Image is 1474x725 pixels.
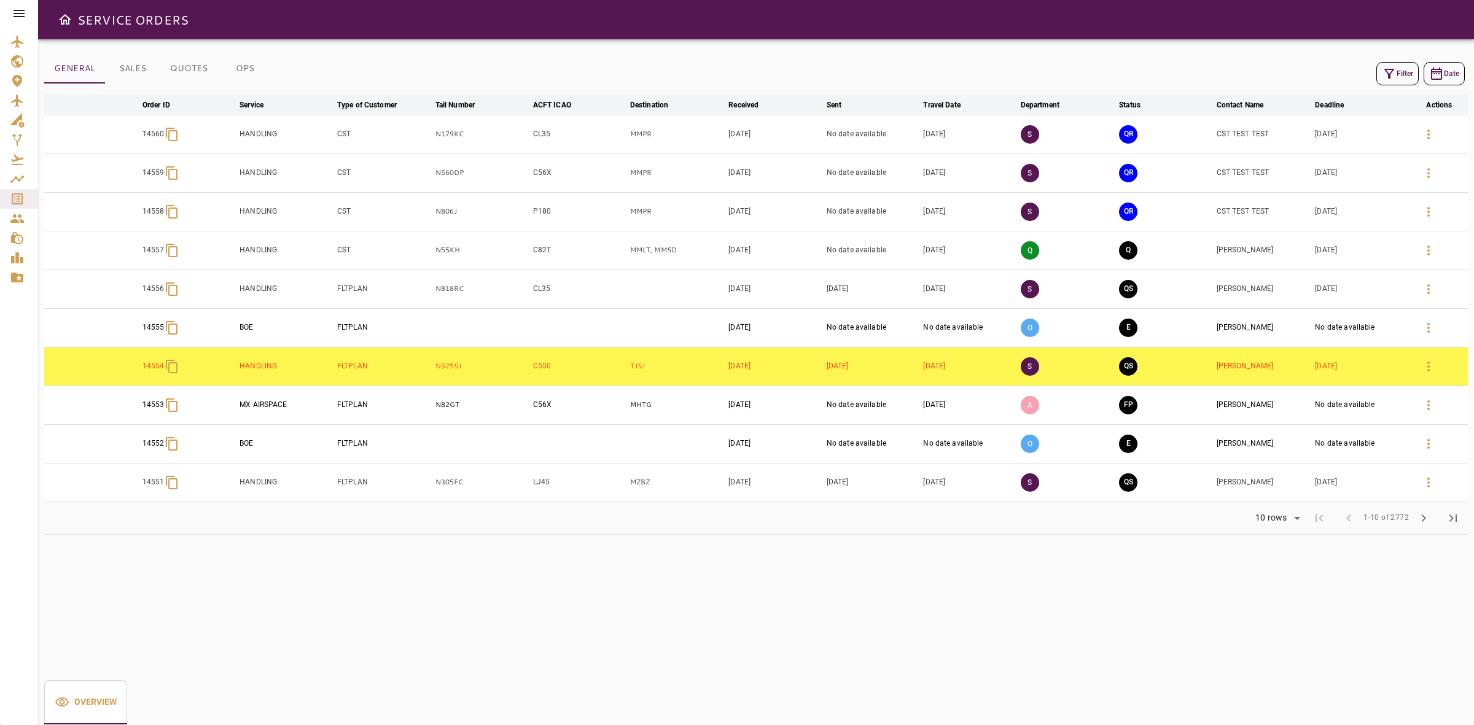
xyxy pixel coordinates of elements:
td: C550 [531,347,628,386]
p: N82GT [435,400,528,410]
p: N305FC [435,477,528,487]
td: CST [335,115,433,153]
button: EXECUTION [1119,435,1137,453]
span: First Page [1304,503,1334,533]
button: EXECUTION [1119,319,1137,337]
p: 14552 [142,438,165,449]
button: QUOTE SENT [1119,473,1137,492]
td: FLTPLAN [335,347,433,386]
td: No date available [1312,308,1410,347]
td: [DATE] [726,308,824,347]
td: CL35 [531,269,628,308]
div: 10 rows [1252,513,1290,523]
div: Contact Name [1217,98,1264,112]
p: MMPR [630,168,723,178]
p: Q [1021,241,1039,260]
td: [DATE] [726,153,824,192]
td: [PERSON_NAME] [1214,308,1313,347]
div: ACFT ICAO [533,98,571,112]
button: Details [1414,429,1443,459]
div: Sent [827,98,842,112]
td: [PERSON_NAME] [1214,231,1313,269]
td: [DATE] [921,153,1018,192]
span: Status [1119,98,1156,112]
span: Travel Date [923,98,976,112]
p: 14560 [142,129,165,139]
td: No date available [824,308,921,347]
p: 14555 [142,322,165,333]
span: Service [240,98,279,112]
span: Received [728,98,774,112]
span: 1-10 of 2772 [1363,512,1409,524]
button: FINAL PREPARATION [1119,396,1137,414]
div: Status [1119,98,1141,112]
td: [PERSON_NAME] [1214,386,1313,424]
button: Details [1414,313,1443,343]
td: [DATE] [824,269,921,308]
td: HANDLING [237,463,335,502]
p: 14554 [142,361,165,371]
td: [DATE] [1312,463,1410,502]
td: No date available [824,115,921,153]
td: [DATE] [824,463,921,502]
p: 14557 [142,245,165,255]
td: CST TEST TEST [1214,192,1313,231]
button: QUOTING [1119,241,1137,260]
td: [PERSON_NAME] [1214,269,1313,308]
p: O [1021,319,1039,337]
p: 14551 [142,477,165,487]
td: MX AIRSPACE [237,386,335,424]
td: FLTPLAN [335,424,433,463]
td: [DATE] [1312,192,1410,231]
td: [DATE] [921,192,1018,231]
td: [DATE] [1312,153,1410,192]
td: [DATE] [726,424,824,463]
td: [DATE] [921,231,1018,269]
p: N325SJ [435,361,528,371]
span: chevron_right [1416,511,1431,525]
td: No date available [921,308,1018,347]
span: last_page [1446,511,1460,525]
td: CST [335,231,433,269]
p: A [1021,396,1039,414]
td: C56X [531,386,628,424]
p: 14553 [142,400,165,410]
div: Department [1021,98,1059,112]
button: GENERAL [44,54,105,83]
span: Deadline [1315,98,1360,112]
span: ACFT ICAO [533,98,587,112]
td: No date available [824,153,921,192]
span: Department [1021,98,1075,112]
p: S [1021,280,1039,298]
td: [DATE] [726,115,824,153]
td: C82T [531,231,628,269]
p: MMPR [630,206,723,217]
td: [DATE] [921,463,1018,502]
td: CST TEST TEST [1214,115,1313,153]
td: C56X [531,153,628,192]
button: Open drawer [53,7,77,32]
span: Next Page [1409,503,1438,533]
span: Last Page [1438,503,1468,533]
button: Details [1414,197,1443,227]
td: FLTPLAN [335,308,433,347]
p: O [1021,435,1039,453]
button: Details [1414,120,1443,149]
td: FLTPLAN [335,269,433,308]
td: [DATE] [1312,115,1410,153]
button: QUOTES [160,54,217,83]
td: [PERSON_NAME] [1214,463,1313,502]
button: Details [1414,390,1443,420]
td: [DATE] [1312,269,1410,308]
td: [DATE] [921,347,1018,386]
td: HANDLING [237,115,335,153]
button: QUOTE SENT [1119,357,1137,376]
p: S [1021,125,1039,144]
p: S [1021,164,1039,182]
div: basic tabs example [44,680,127,724]
td: [DATE] [921,386,1018,424]
p: TJSJ [630,361,723,371]
td: No date available [824,424,921,463]
p: 14559 [142,168,165,178]
button: Details [1414,236,1443,265]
